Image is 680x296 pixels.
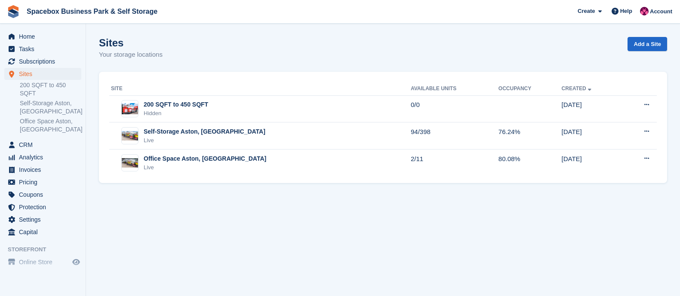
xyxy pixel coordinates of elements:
[144,136,265,145] div: Live
[144,154,266,163] div: Office Space Aston, [GEOGRAPHIC_DATA]
[19,256,71,268] span: Online Store
[4,164,81,176] a: menu
[4,189,81,201] a: menu
[122,158,138,168] img: Image of Office Space Aston, Birmingham site
[620,7,632,15] span: Help
[562,150,622,176] td: [DATE]
[19,176,71,188] span: Pricing
[7,5,20,18] img: stora-icon-8386f47178a22dfd0bd8f6a31ec36ba5ce8667c1dd55bd0f319d3a0aa187defe.svg
[498,122,562,150] td: 76.24%
[144,127,265,136] div: Self-Storage Aston, [GEOGRAPHIC_DATA]
[578,7,595,15] span: Create
[19,43,71,55] span: Tasks
[19,164,71,176] span: Invoices
[99,50,163,60] p: Your storage locations
[8,245,86,254] span: Storefront
[650,7,672,16] span: Account
[19,189,71,201] span: Coupons
[4,31,81,43] a: menu
[411,95,498,122] td: 0/0
[144,109,208,118] div: Hidden
[144,163,266,172] div: Live
[19,31,71,43] span: Home
[4,55,81,67] a: menu
[109,82,411,96] th: Site
[4,226,81,238] a: menu
[562,122,622,150] td: [DATE]
[20,81,81,98] a: 200 SQFT to 450 SQFT
[19,55,71,67] span: Subscriptions
[144,100,208,109] div: 200 SQFT to 450 SQFT
[19,214,71,226] span: Settings
[19,201,71,213] span: Protection
[19,139,71,151] span: CRM
[628,37,667,51] a: Add a Site
[562,85,593,92] a: Created
[498,82,562,96] th: Occupancy
[23,4,161,18] a: Spacebox Business Park & Self Storage
[411,150,498,176] td: 2/11
[4,201,81,213] a: menu
[4,214,81,226] a: menu
[122,131,138,140] img: Image of Self-Storage Aston, Birmingham site
[71,257,81,267] a: Preview store
[4,139,81,151] a: menu
[122,103,138,114] img: Image of 200 SQFT to 450 SQFT site
[4,151,81,163] a: menu
[99,37,163,49] h1: Sites
[562,95,622,122] td: [DATE]
[4,176,81,188] a: menu
[411,122,498,150] td: 94/398
[640,7,649,15] img: Avishka Chauhan
[20,99,81,116] a: Self-Storage Aston, [GEOGRAPHIC_DATA]
[4,43,81,55] a: menu
[19,226,71,238] span: Capital
[498,150,562,176] td: 80.08%
[19,151,71,163] span: Analytics
[411,82,498,96] th: Available Units
[4,256,81,268] a: menu
[19,68,71,80] span: Sites
[4,68,81,80] a: menu
[20,117,81,134] a: Office Space Aston, [GEOGRAPHIC_DATA]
